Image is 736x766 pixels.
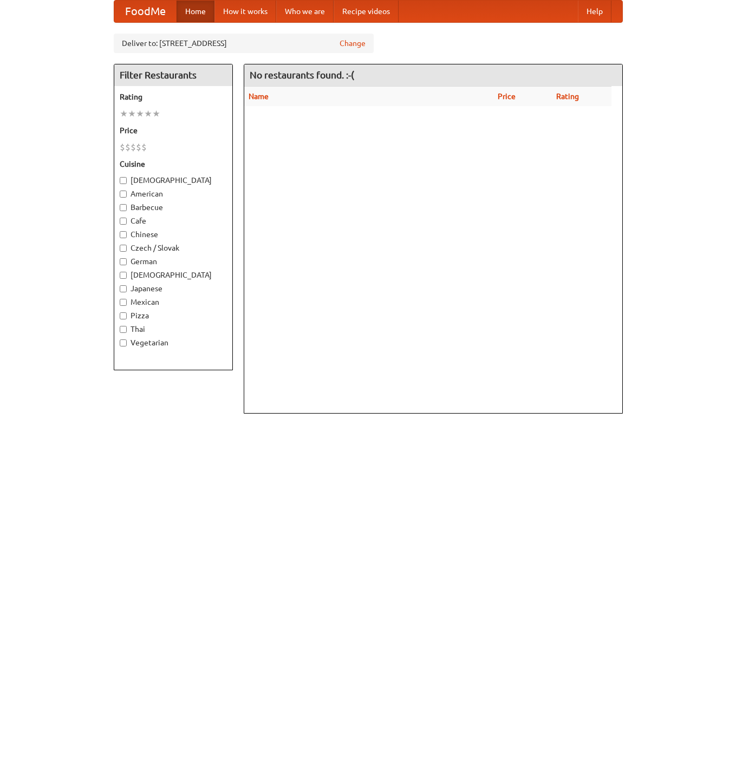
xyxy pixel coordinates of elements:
[120,204,127,211] input: Barbecue
[120,337,227,348] label: Vegetarian
[120,191,127,198] input: American
[276,1,334,22] a: Who we are
[120,310,227,321] label: Pizza
[114,1,177,22] a: FoodMe
[120,91,227,102] h5: Rating
[120,159,227,169] h5: Cuisine
[120,326,127,333] input: Thai
[334,1,399,22] a: Recipe videos
[114,34,374,53] div: Deliver to: [STREET_ADDRESS]
[120,285,127,292] input: Japanese
[128,108,136,120] li: ★
[340,38,366,49] a: Change
[114,64,232,86] h4: Filter Restaurants
[120,283,227,294] label: Japanese
[152,108,160,120] li: ★
[131,141,136,153] li: $
[177,1,214,22] a: Home
[120,188,227,199] label: American
[136,141,141,153] li: $
[120,141,125,153] li: $
[120,339,127,346] input: Vegetarian
[144,108,152,120] li: ★
[120,229,227,240] label: Chinese
[120,177,127,184] input: [DEMOGRAPHIC_DATA]
[120,272,127,279] input: [DEMOGRAPHIC_DATA]
[120,297,227,307] label: Mexican
[141,141,147,153] li: $
[120,312,127,319] input: Pizza
[120,125,227,136] h5: Price
[120,270,227,280] label: [DEMOGRAPHIC_DATA]
[120,215,227,226] label: Cafe
[120,299,127,306] input: Mexican
[120,218,127,225] input: Cafe
[120,108,128,120] li: ★
[120,245,127,252] input: Czech / Slovak
[120,231,127,238] input: Chinese
[249,92,269,101] a: Name
[498,92,516,101] a: Price
[120,324,227,335] label: Thai
[120,256,227,267] label: German
[578,1,611,22] a: Help
[120,243,227,253] label: Czech / Slovak
[250,70,354,80] ng-pluralize: No restaurants found. :-(
[120,258,127,265] input: German
[125,141,131,153] li: $
[120,175,227,186] label: [DEMOGRAPHIC_DATA]
[214,1,276,22] a: How it works
[120,202,227,213] label: Barbecue
[556,92,579,101] a: Rating
[136,108,144,120] li: ★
